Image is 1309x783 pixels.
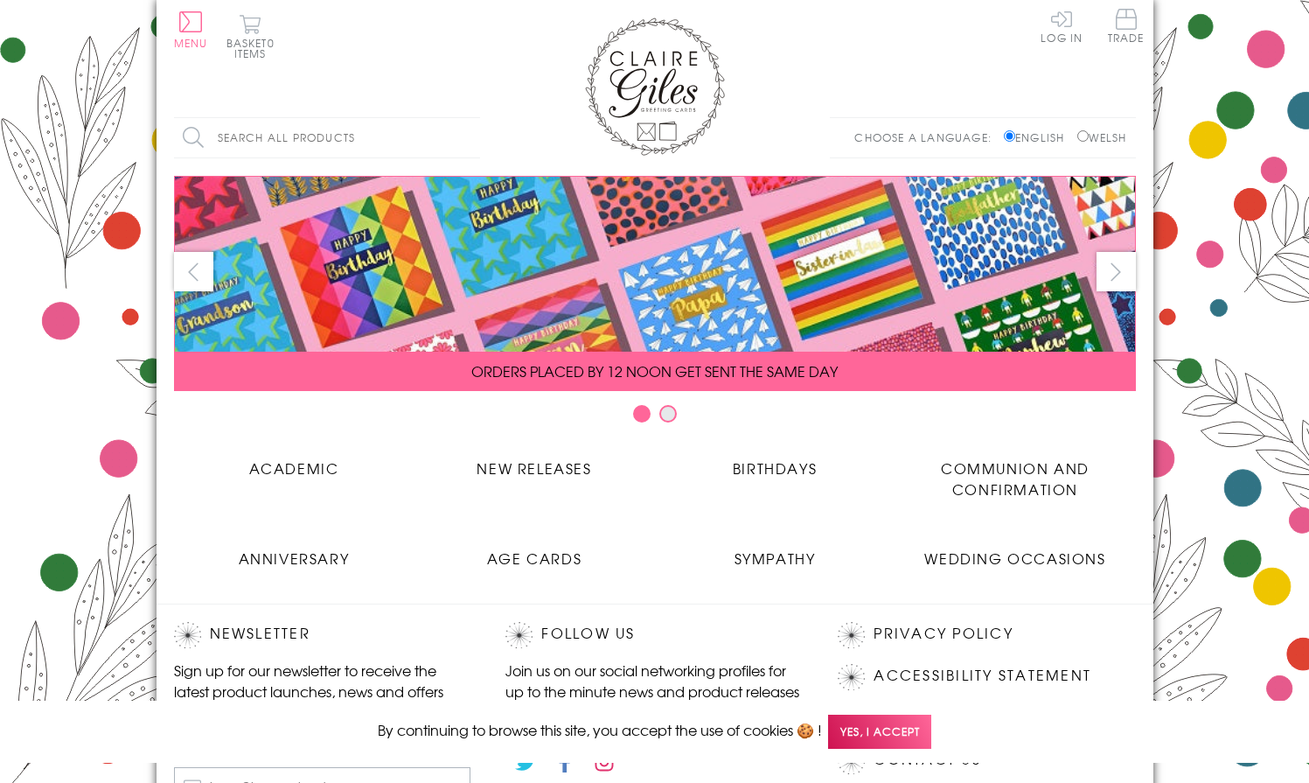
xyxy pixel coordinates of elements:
span: 0 items [234,35,275,61]
label: Welsh [1077,129,1127,145]
a: Trade [1108,9,1145,46]
a: Sympathy [655,535,895,569]
a: Communion and Confirmation [895,444,1136,500]
span: Communion and Confirmation [941,458,1090,500]
a: Anniversary [174,535,414,569]
a: Academic [174,444,414,479]
h2: Newsletter [174,622,471,648]
a: Privacy Policy [874,622,1013,646]
p: Sign up for our newsletter to receive the latest product launches, news and offers directly to yo... [174,660,471,723]
span: Anniversary [239,548,350,569]
a: Age Cards [414,535,655,569]
p: Join us on our social networking profiles for up to the minute news and product releases the mome... [505,660,803,723]
span: Age Cards [487,548,581,569]
span: Trade [1108,9,1145,43]
button: next [1097,252,1136,291]
input: Search [463,118,480,157]
h2: Follow Us [505,622,803,648]
span: Menu [174,35,208,51]
button: Carousel Page 2 [659,405,677,423]
a: Wedding Occasions [895,535,1136,569]
button: Basket0 items [226,14,275,59]
span: ORDERS PLACED BY 12 NOON GET SENT THE SAME DAY [471,360,838,381]
span: Sympathy [735,548,816,569]
a: New Releases [414,444,655,479]
a: Accessibility Statement [874,664,1091,688]
div: Carousel Pagination [174,404,1136,431]
a: Log In [1041,9,1083,43]
input: English [1004,130,1015,142]
img: Claire Giles Greetings Cards [585,17,725,156]
span: Academic [249,458,339,479]
a: Contact Us [874,748,980,772]
button: Carousel Page 1 (Current Slide) [633,405,651,423]
span: Wedding Occasions [924,548,1105,569]
label: English [1004,129,1073,145]
span: Birthdays [733,458,817,479]
button: Menu [174,11,208,48]
button: prev [174,252,213,291]
input: Welsh [1077,130,1089,142]
p: Choose a language: [854,129,1000,145]
span: New Releases [477,458,591,479]
a: Birthdays [655,444,895,479]
input: Search all products [174,118,480,157]
span: Yes, I accept [828,715,931,749]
